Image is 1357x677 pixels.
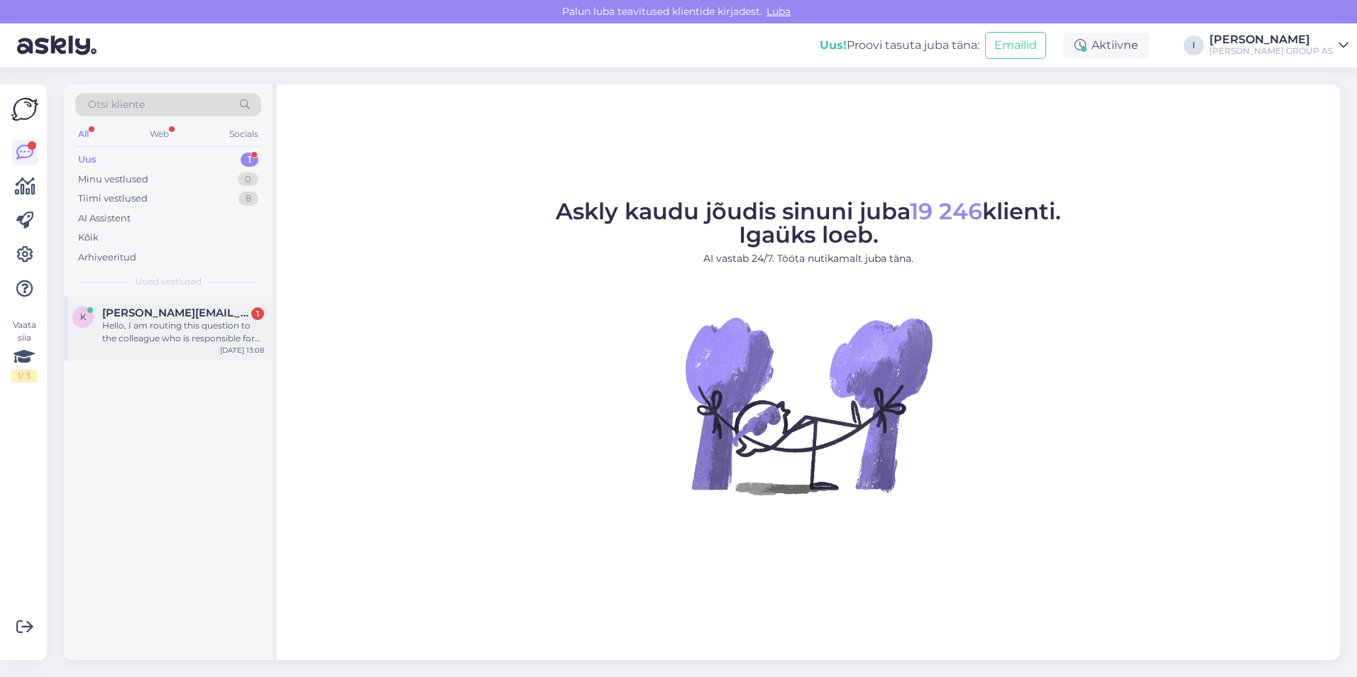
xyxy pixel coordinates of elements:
[102,307,250,319] span: kasper.rem@gmail.com
[78,231,99,245] div: Kõik
[78,251,136,265] div: Arhiveeritud
[238,172,258,187] div: 0
[820,38,847,52] b: Uus!
[1209,34,1333,45] div: [PERSON_NAME]
[681,277,936,533] img: No Chat active
[1209,45,1333,57] div: [PERSON_NAME] GROUP AS
[102,319,264,345] div: Hello, I am routing this question to the colleague who is responsible for this topic. The reply m...
[762,5,795,18] span: Luba
[75,125,92,143] div: All
[220,345,264,356] div: [DATE] 13:08
[251,307,264,320] div: 1
[820,37,979,54] div: Proovi tasuta juba täna:
[556,197,1061,248] span: Askly kaudu jõudis sinuni juba klienti. Igaüks loeb.
[241,153,258,167] div: 1
[88,97,145,112] span: Otsi kliente
[910,197,982,225] span: 19 246
[78,192,148,206] div: Tiimi vestlused
[985,32,1046,59] button: Emailid
[78,172,148,187] div: Minu vestlused
[1184,35,1204,55] div: I
[238,192,258,206] div: 8
[1209,34,1348,57] a: [PERSON_NAME][PERSON_NAME] GROUP AS
[78,211,131,226] div: AI Assistent
[11,370,37,382] div: 1 / 3
[556,251,1061,266] p: AI vastab 24/7. Tööta nutikamalt juba täna.
[1063,33,1150,58] div: Aktiivne
[11,96,38,123] img: Askly Logo
[78,153,97,167] div: Uus
[147,125,172,143] div: Web
[11,319,37,382] div: Vaata siia
[226,125,261,143] div: Socials
[136,275,202,288] span: Uued vestlused
[80,312,87,322] span: k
